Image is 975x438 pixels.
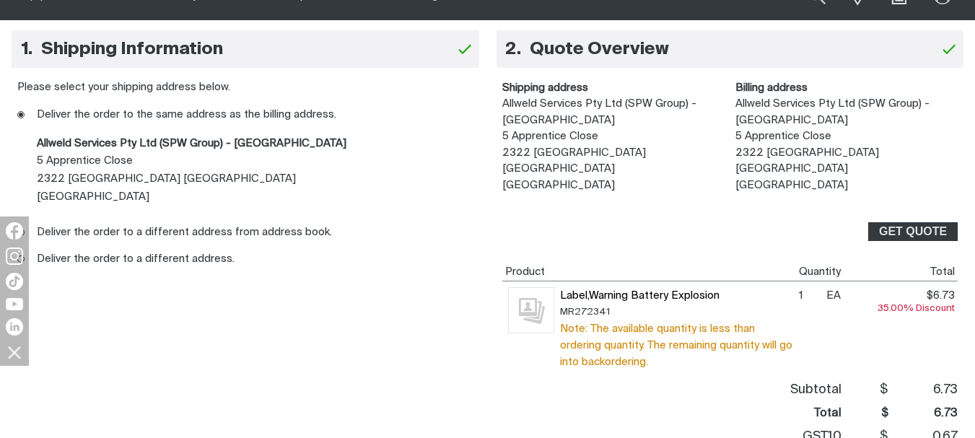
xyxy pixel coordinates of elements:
[6,318,23,336] img: LinkedIn
[17,79,473,96] div: Please select your shipping address below.
[880,382,888,398] span: $
[37,138,346,149] span: Allweld Services Pty Ltd (SPW Group) - [GEOGRAPHIC_DATA]
[21,32,232,66] h2: Shipping Information
[6,248,23,265] img: Instagram
[879,222,947,241] span: GET QUOTE
[796,260,844,281] th: Quantity
[735,98,930,126] span: Allweld Services Pty Ltd (SPW Group) - [GEOGRAPHIC_DATA]
[812,281,844,373] td: EA
[847,304,955,313] div: Discount
[560,320,794,370] span: Note: The available quantity is less than ordering quantity. The remaining quantity will go into ...
[16,219,473,246] label: Deliver the order to a different address from address book.
[502,260,797,281] th: Product
[881,406,888,421] span: $
[796,281,812,373] td: 1
[502,96,725,193] dd: 5 Apprentice Close 2322 [GEOGRAPHIC_DATA] [GEOGRAPHIC_DATA] [GEOGRAPHIC_DATA]
[37,135,473,206] div: 5 Apprentice Close 2322 [GEOGRAPHIC_DATA] [GEOGRAPHIC_DATA] [GEOGRAPHIC_DATA]
[505,32,678,66] h2: Quote Overview
[16,245,473,272] label: Deliver the order to a different address.
[868,222,958,241] button: GET QUOTE
[878,304,914,313] span: 35.00%
[502,80,725,97] dt: Shipping address
[508,287,554,333] img: No image for this product
[6,222,23,240] img: Facebook
[893,406,958,421] span: 6.73
[735,96,958,193] dd: 5 Apprentice Close 2322 [GEOGRAPHIC_DATA] [GEOGRAPHIC_DATA] [GEOGRAPHIC_DATA]
[927,290,955,301] span: $6.73
[502,380,847,400] th: Subtotal
[560,287,794,304] span: Label,Warning Battery Explosion
[560,304,794,320] span: MR272341
[502,98,696,126] span: Allweld Services Pty Ltd (SPW Group) - [GEOGRAPHIC_DATA]
[893,382,958,398] span: 6.73
[502,400,847,426] th: Total
[6,273,23,290] img: TikTok
[16,102,473,128] label: Deliver the order to the same address as the billing address.
[2,340,27,364] img: hide socials
[6,298,23,310] img: YouTube
[844,260,958,281] th: Total
[735,80,958,97] dt: Billing address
